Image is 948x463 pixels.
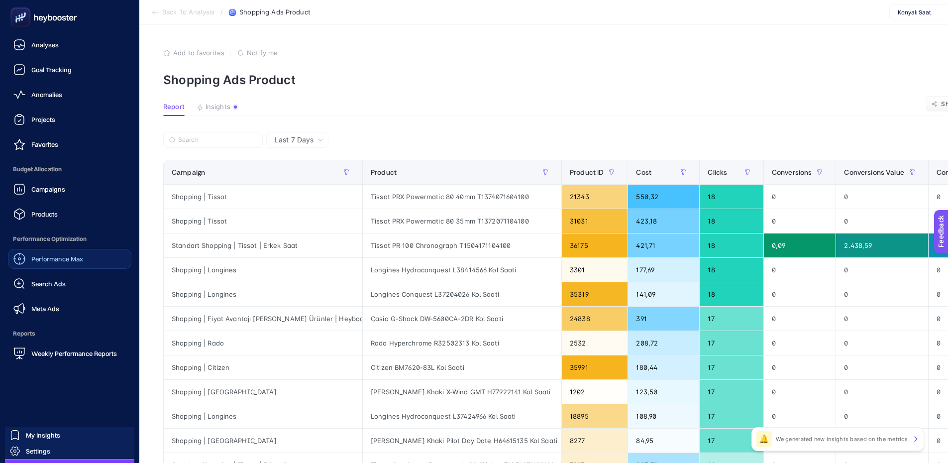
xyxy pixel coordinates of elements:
div: 0 [764,307,836,331]
p: We generated new insights based on the metrics [776,435,908,443]
div: 0 [764,185,836,209]
div: 1202 [562,380,628,404]
span: Goal Tracking [31,66,72,74]
div: Rado Hyperchrome R32502313 Kol Saati [363,331,561,355]
div: 0 [836,380,928,404]
div: 8277 [562,429,628,453]
div: 17 [700,355,763,379]
div: 0 [764,258,836,282]
div: Longines Hydroconquest L38414566 Kol Saati [363,258,561,282]
div: Shopping | Rado [164,331,362,355]
div: 0 [764,331,836,355]
div: 0 [836,258,928,282]
div: Shopping | Tissot [164,209,362,233]
a: Meta Ads [8,299,131,319]
div: 208,72 [628,331,699,355]
span: Projects [31,116,55,123]
div: 18 [700,233,763,257]
span: Performance Max [31,255,83,263]
div: Shopping | Longines [164,258,362,282]
div: [PERSON_NAME] Khaki X-Wind GMT H77922141 Kol Saati [363,380,561,404]
a: Projects [8,110,131,129]
div: 36175 [562,233,628,257]
div: 31031 [562,209,628,233]
span: Product [371,168,397,176]
div: 0 [836,404,928,428]
span: Report [163,103,185,111]
a: Goal Tracking [8,60,131,80]
div: Tissot PRX Powermatic 80 40mm T1374071604100 [363,185,561,209]
div: 0 [836,185,928,209]
a: Weekly Performance Reports [8,344,131,363]
a: Performance Max [8,249,131,269]
span: Search Ads [31,280,66,288]
span: Back To Analysis [162,8,214,16]
div: 18895 [562,404,628,428]
div: 0 [764,404,836,428]
div: Longines Conquest L37204026 Kol Saati [363,282,561,306]
div: 108,90 [628,404,699,428]
span: Products [31,210,58,218]
a: Analyses [8,35,131,55]
div: 🔔 [756,431,772,447]
div: Shopping | Tissot [164,185,362,209]
div: Tissot PR 100 Chronograph T1504171104100 [363,233,561,257]
span: Settings [26,447,50,455]
span: Notify me [247,49,278,57]
div: 0 [836,307,928,331]
div: [PERSON_NAME] Khaki Pilot Day Date H64615135 Kol Saati [363,429,561,453]
div: Casio G-Shock DW-5600CA-2DR Kol Saati [363,307,561,331]
span: Insights [206,103,230,111]
div: 21343 [562,185,628,209]
div: 2.438,59 [836,233,928,257]
div: 0 [764,355,836,379]
div: 17 [700,380,763,404]
div: Shopping | Longines [164,404,362,428]
button: Add to favorites [163,49,224,57]
div: 177,69 [628,258,699,282]
a: Settings [5,443,134,459]
div: Shopping | Longines [164,282,362,306]
div: 18 [700,258,763,282]
div: 24838 [562,307,628,331]
span: / [220,8,223,16]
div: Longines Hydroconquest L37424966 Kol Saati [363,404,561,428]
div: 0 [764,282,836,306]
span: Conversions Value [844,168,904,176]
div: 17 [700,404,763,428]
span: Last 7 Days [275,135,314,145]
input: Search [178,136,257,144]
div: 0 [836,282,928,306]
div: 17 [700,307,763,331]
span: Feedback [6,3,38,11]
span: Campaign [172,168,205,176]
span: Favorites [31,140,58,148]
div: 141,09 [628,282,699,306]
div: 550,32 [628,185,699,209]
span: Reports [8,324,131,344]
span: Anomalies [31,91,62,99]
div: Shopping | Fiyat Avantajı [PERSON_NAME] Ürünler | Heybooster [164,307,362,331]
div: 0 [836,355,928,379]
div: 0,09 [764,233,836,257]
div: 421,71 [628,233,699,257]
span: Cost [636,168,651,176]
span: Clicks [708,168,727,176]
div: 0 [764,380,836,404]
a: Campaigns [8,179,131,199]
button: Notify me [237,49,278,57]
span: Performance Optimization [8,229,131,249]
div: 18 [700,185,763,209]
span: Budget Allocation [8,159,131,179]
div: 17 [700,429,763,453]
a: Anomalies [8,85,131,105]
div: 35319 [562,282,628,306]
span: Shopping Ads Product [239,8,311,16]
div: 391 [628,307,699,331]
div: 18 [700,282,763,306]
div: 180,44 [628,355,699,379]
div: 3301 [562,258,628,282]
span: Analyses [31,41,59,49]
span: Meta Ads [31,305,59,313]
div: Shopping | Citizen [164,355,362,379]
